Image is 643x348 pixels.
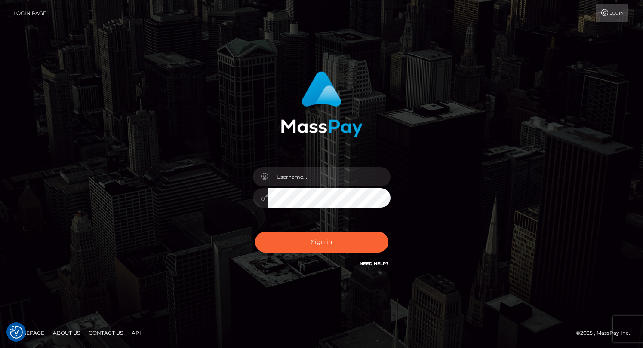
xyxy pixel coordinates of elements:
a: Homepage [9,326,48,339]
div: © 2025 , MassPay Inc. [576,328,637,338]
input: Username... [268,167,391,186]
a: Login [596,4,628,22]
a: Need Help? [360,261,388,266]
a: About Us [49,326,83,339]
img: Revisit consent button [10,326,23,339]
button: Consent Preferences [10,326,23,339]
a: Login Page [13,4,46,22]
a: Contact Us [85,326,126,339]
img: MassPay Login [281,71,363,137]
button: Sign in [255,232,388,253]
a: API [128,326,145,339]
